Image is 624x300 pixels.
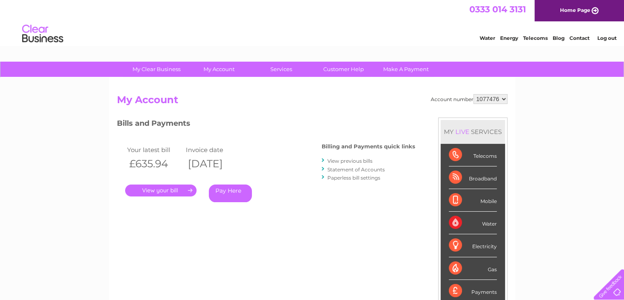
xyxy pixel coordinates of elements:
[209,185,252,202] a: Pay Here
[569,35,590,41] a: Contact
[469,4,526,14] a: 0333 014 3131
[327,158,373,164] a: View previous bills
[310,62,377,77] a: Customer Help
[597,35,616,41] a: Log out
[372,62,440,77] a: Make A Payment
[123,62,190,77] a: My Clear Business
[431,94,507,104] div: Account number
[500,35,518,41] a: Energy
[125,144,184,155] td: Your latest bill
[125,155,184,172] th: £635.94
[523,35,548,41] a: Telecoms
[454,128,471,136] div: LIVE
[449,234,497,257] div: Electricity
[117,94,507,110] h2: My Account
[185,62,253,77] a: My Account
[184,155,243,172] th: [DATE]
[327,175,380,181] a: Paperless bill settings
[480,35,495,41] a: Water
[449,212,497,234] div: Water
[22,21,64,46] img: logo.png
[125,185,197,196] a: .
[327,166,385,173] a: Statement of Accounts
[117,118,415,132] h3: Bills and Payments
[184,144,243,155] td: Invoice date
[119,5,506,40] div: Clear Business is a trading name of Verastar Limited (registered in [GEOGRAPHIC_DATA] No. 3667643...
[449,144,497,166] div: Telecoms
[449,166,497,189] div: Broadband
[247,62,315,77] a: Services
[449,257,497,280] div: Gas
[322,143,415,150] h4: Billing and Payments quick links
[553,35,565,41] a: Blog
[441,120,505,143] div: MY SERVICES
[449,189,497,212] div: Mobile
